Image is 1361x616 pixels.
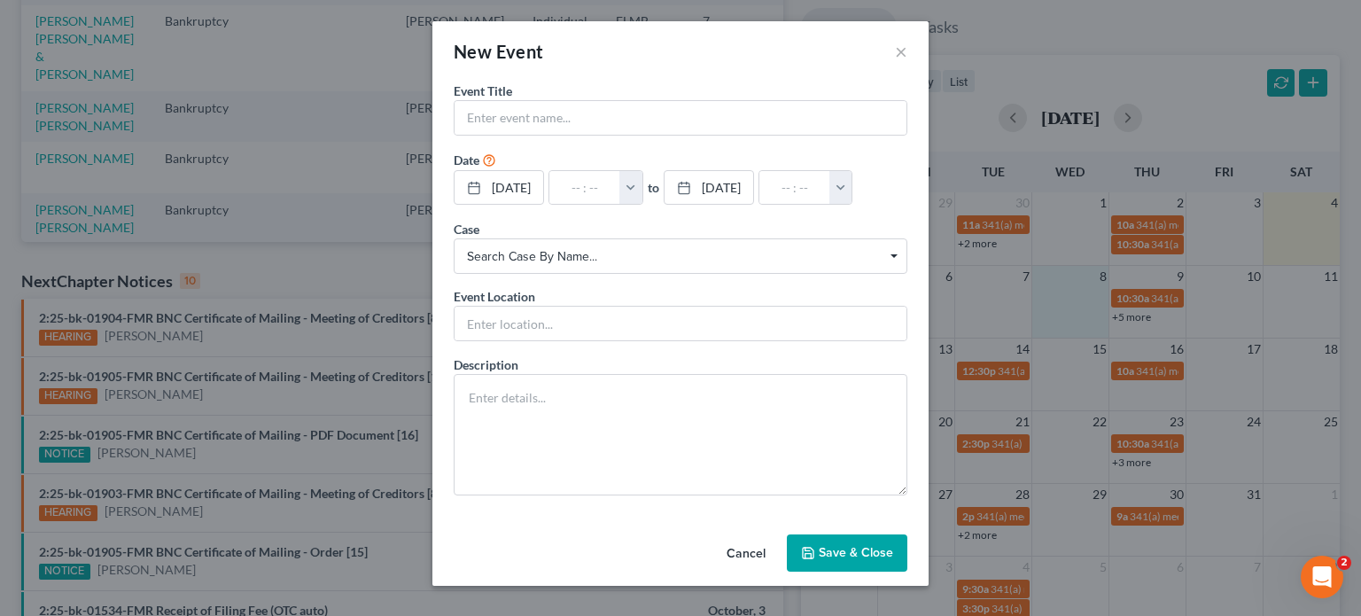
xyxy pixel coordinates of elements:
button: Cancel [712,536,780,572]
label: Date [454,151,479,169]
button: Save & Close [787,534,907,572]
iframe: Intercom live chat [1301,556,1343,598]
input: Enter event name... [455,101,906,135]
input: -- : -- [759,171,830,205]
label: to [648,178,659,197]
label: Description [454,355,518,374]
label: Event Location [454,287,535,306]
a: [DATE] [665,171,753,205]
span: Select box activate [454,238,907,274]
button: × [895,41,907,62]
span: New Event [454,41,544,62]
span: Event Title [454,83,512,98]
span: 2 [1337,556,1351,570]
input: Enter location... [455,307,906,340]
a: [DATE] [455,171,543,205]
input: -- : -- [549,171,620,205]
span: Search case by name... [467,247,894,266]
label: Case [454,220,479,238]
